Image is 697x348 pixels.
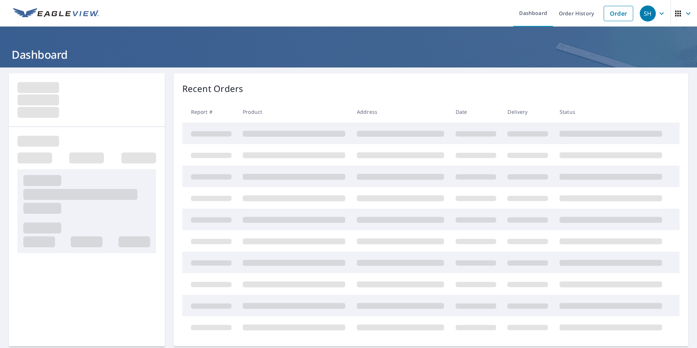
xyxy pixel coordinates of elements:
th: Delivery [502,101,554,123]
a: Order [604,6,633,21]
th: Address [351,101,450,123]
img: EV Logo [13,8,99,19]
h1: Dashboard [9,47,688,62]
div: SH [640,5,656,22]
th: Status [554,101,668,123]
th: Date [450,101,502,123]
th: Report # [182,101,237,123]
th: Product [237,101,351,123]
p: Recent Orders [182,82,244,95]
